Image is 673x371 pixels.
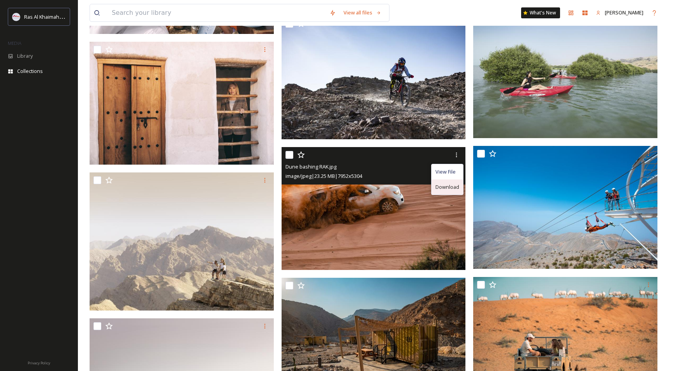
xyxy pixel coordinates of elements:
[24,13,134,20] span: Ras Al Khaimah Tourism Development Authority
[90,41,274,165] img: Al Jazirah Al Hamra (3).jpg
[285,163,336,170] span: Dune bashing RAK.jpg
[285,172,362,179] span: image/jpeg | 23.25 MB | 7952 x 5304
[282,147,466,270] img: Dune bashing RAK.jpg
[521,7,560,18] a: What's New
[28,360,50,366] span: Privacy Policy
[90,172,274,311] img: RAK Mountain Trekking.jpg
[108,4,326,21] input: Search your library
[12,13,20,21] img: Logo_RAKTDA_RGB-01.png
[340,5,385,20] a: View all files
[435,183,459,191] span: Download
[8,40,21,46] span: MEDIA
[17,67,43,75] span: Collections
[17,52,33,60] span: Library
[592,5,647,20] a: [PERSON_NAME]
[435,168,456,176] span: View File
[28,358,50,367] a: Privacy Policy
[473,146,657,269] img: Jais Flight RAK.jpg
[282,16,466,139] img: Mountain Biking RAK.jpg
[605,9,643,16] span: [PERSON_NAME]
